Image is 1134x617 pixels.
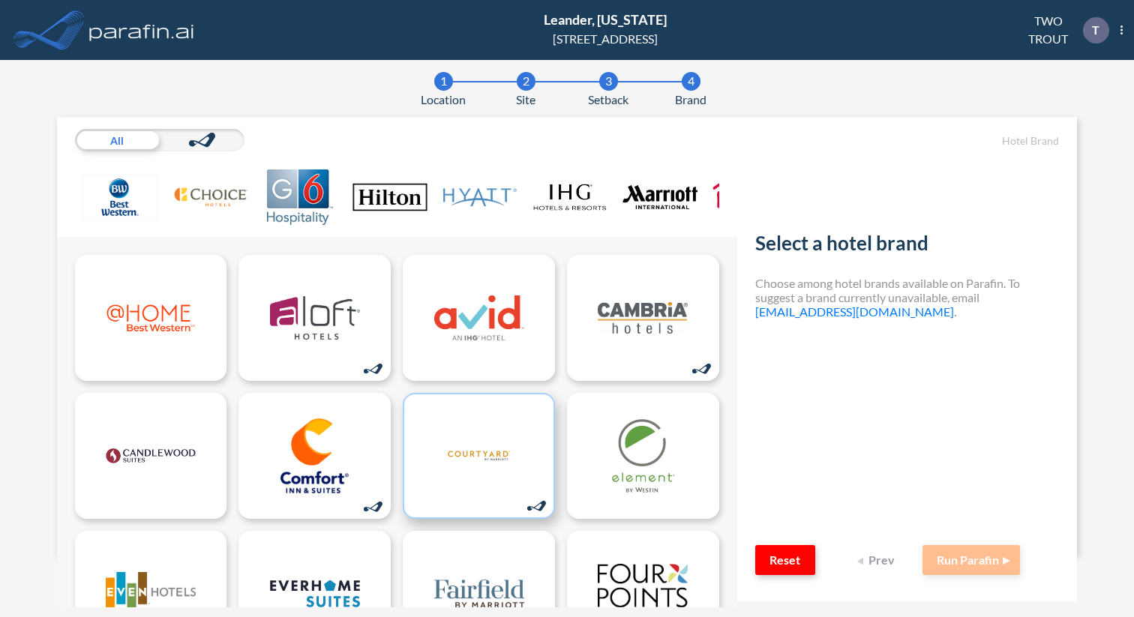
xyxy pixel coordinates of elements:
[106,280,196,355] img: logo
[434,72,453,91] div: 1
[598,418,688,493] img: logo
[172,169,247,225] img: Choice
[622,169,697,225] img: Marriott
[262,169,337,225] img: G6 Hospitality
[599,72,618,91] div: 3
[516,91,535,109] span: Site
[755,545,815,575] button: Reset
[755,232,1060,261] h2: Select a hotel brand
[755,135,1060,148] h5: Hotel Brand
[270,418,360,493] img: logo
[517,72,535,91] div: 2
[82,169,157,225] img: Best Western
[1006,17,1123,43] div: TWO TROUT
[682,72,700,91] div: 4
[712,169,787,225] img: Red Roof
[270,280,360,355] img: logo
[755,276,1060,319] h4: Choose among hotel brands available on Parafin. To suggest a brand currently unavailable, email .
[434,280,524,355] img: logo
[1092,23,1099,37] p: T
[421,91,466,109] span: Location
[434,418,524,493] img: logo
[541,30,670,48] div: [STREET_ADDRESS]
[755,304,954,319] a: [EMAIL_ADDRESS][DOMAIN_NAME]
[352,169,427,225] img: Hilton
[544,11,667,28] span: Leander, Texas
[442,169,517,225] img: Hyatt
[532,169,607,225] img: IHG
[922,545,1020,575] button: Run Parafin
[86,15,197,45] img: logo
[106,418,196,493] img: logo
[588,91,628,109] span: Setback
[847,545,907,575] button: Prev
[75,129,160,151] div: All
[598,280,688,355] img: logo
[675,91,706,109] span: Brand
